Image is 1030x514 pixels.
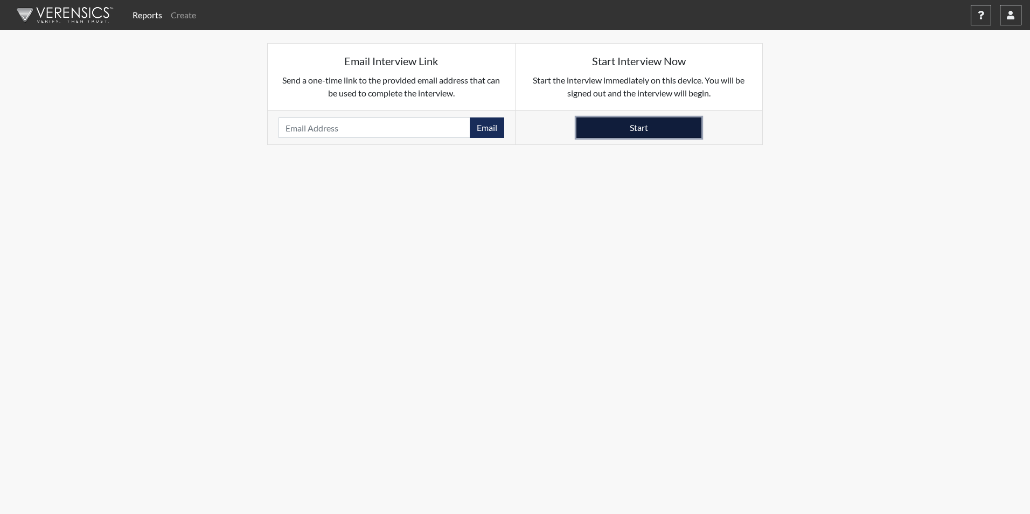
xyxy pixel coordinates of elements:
p: Send a one-time link to the provided email address that can be used to complete the interview. [279,74,504,100]
button: Start [576,117,701,138]
a: Create [166,4,200,26]
h5: Start Interview Now [526,54,752,67]
p: Start the interview immediately on this device. You will be signed out and the interview will begin. [526,74,752,100]
a: Reports [128,4,166,26]
input: Email Address [279,117,470,138]
h5: Email Interview Link [279,54,504,67]
button: Email [470,117,504,138]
